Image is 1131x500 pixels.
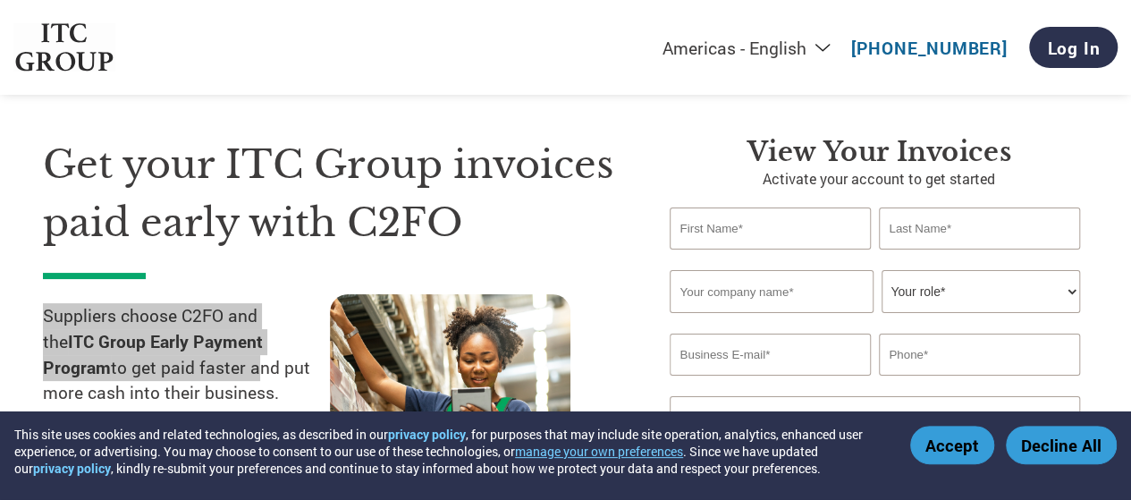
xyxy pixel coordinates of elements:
h3: View Your Invoices [670,136,1088,168]
p: Suppliers choose C2FO and the to get paid faster and put more cash into their business. You selec... [43,303,330,484]
h1: Get your ITC Group invoices paid early with C2FO [43,136,616,251]
button: manage your own preferences [515,443,683,460]
input: First Name* [670,208,870,250]
input: Last Name* [879,208,1079,250]
a: Log In [1029,27,1118,68]
p: Activate your account to get started [670,168,1088,190]
input: Invalid Email format [670,334,870,376]
strong: ITC Group Early Payment Program [43,330,263,378]
a: [PHONE_NUMBER] [851,37,1008,59]
input: Your company name* [670,270,873,313]
img: supply chain worker [330,294,570,470]
a: privacy policy [388,426,466,443]
button: Accept [910,426,994,464]
div: Invalid first name or first name is too long [670,251,870,263]
div: Invalid last name or last name is too long [879,251,1079,263]
a: privacy policy [33,460,111,477]
img: ITC Group [13,23,115,72]
div: Inavlid Phone Number [879,377,1079,389]
div: Inavlid Email Address [670,377,870,389]
div: This site uses cookies and related technologies, as described in our , for purposes that may incl... [14,426,884,477]
div: Invalid company name or company name is too long [670,315,1079,326]
button: Decline All [1006,426,1117,464]
input: Phone* [879,334,1079,376]
select: Title/Role [882,270,1079,313]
